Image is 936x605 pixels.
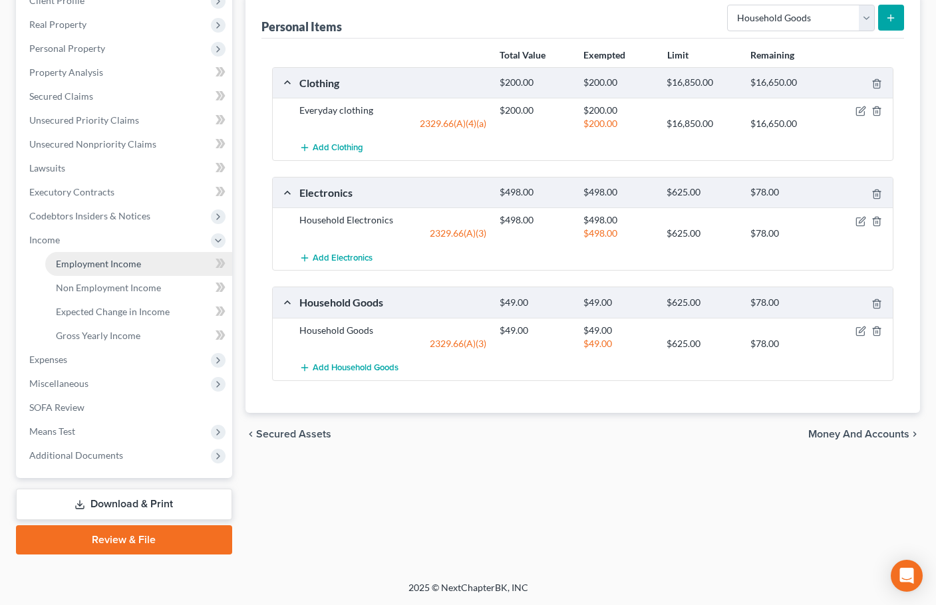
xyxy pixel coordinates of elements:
[660,117,744,130] div: $16,850.00
[500,49,546,60] strong: Total Value
[493,297,577,309] div: $49.00
[29,66,103,78] span: Property Analysis
[245,429,256,439] i: chevron_left
[299,245,373,270] button: Add Electronics
[660,186,744,199] div: $625.00
[493,324,577,337] div: $49.00
[577,117,661,130] div: $200.00
[29,378,88,389] span: Miscellaneous
[808,429,909,439] span: Money and Accounts
[29,210,150,221] span: Codebtors Insiders & Notices
[667,49,689,60] strong: Limit
[29,234,60,245] span: Income
[299,136,363,160] button: Add Clothing
[293,227,493,240] div: 2329.66(A)(3)
[29,186,114,197] span: Executory Contracts
[29,425,75,437] span: Means Test
[660,297,744,309] div: $625.00
[313,143,363,154] span: Add Clothing
[293,295,493,309] div: Household Goods
[56,282,161,293] span: Non Employment Income
[19,60,232,84] a: Property Analysis
[493,186,577,199] div: $498.00
[56,258,141,269] span: Employment Income
[19,84,232,108] a: Secured Claims
[19,156,232,180] a: Lawsuits
[660,337,744,350] div: $625.00
[293,117,493,130] div: 2329.66(A)(4)(a)
[493,76,577,89] div: $200.00
[744,337,828,350] div: $78.00
[261,19,342,35] div: Personal Items
[909,429,920,439] i: chevron_right
[299,356,398,380] button: Add Household Goods
[493,213,577,227] div: $498.00
[577,104,661,117] div: $200.00
[577,297,661,309] div: $49.00
[45,276,232,300] a: Non Employment Income
[245,429,331,439] button: chevron_left Secured Assets
[45,252,232,276] a: Employment Income
[56,306,170,317] span: Expected Change in Income
[744,227,828,240] div: $78.00
[45,300,232,324] a: Expected Change in Income
[744,186,828,199] div: $78.00
[29,162,65,174] span: Lawsuits
[744,297,828,309] div: $78.00
[19,132,232,156] a: Unsecured Nonpriority Claims
[577,227,661,240] div: $498.00
[583,49,625,60] strong: Exempted
[660,76,744,89] div: $16,850.00
[293,337,493,350] div: 2329.66(A)(3)
[577,324,661,337] div: $49.00
[29,354,67,365] span: Expenses
[750,49,794,60] strong: Remaining
[293,76,493,90] div: Clothing
[293,185,493,199] div: Electronics
[577,213,661,227] div: $498.00
[293,324,493,337] div: Household Goods
[29,114,139,126] span: Unsecured Priority Claims
[577,337,661,350] div: $49.00
[293,213,493,227] div: Household Electronics
[808,429,920,439] button: Money and Accounts chevron_right
[19,180,232,204] a: Executory Contracts
[56,330,140,341] span: Gross Yearly Income
[293,104,493,117] div: Everyday clothing
[16,489,232,520] a: Download & Print
[744,117,828,130] div: $16,650.00
[313,362,398,373] span: Add Household Goods
[29,19,86,30] span: Real Property
[29,449,123,461] span: Additional Documents
[16,525,232,554] a: Review & File
[29,90,93,102] span: Secured Claims
[493,104,577,117] div: $200.00
[577,76,661,89] div: $200.00
[313,253,373,263] span: Add Electronics
[19,108,232,132] a: Unsecured Priority Claims
[744,76,828,89] div: $16,650.00
[256,429,331,439] span: Secured Assets
[89,581,848,605] div: 2025 © NextChapterBK, INC
[660,227,744,240] div: $625.00
[29,43,105,54] span: Personal Property
[45,324,232,348] a: Gross Yearly Income
[29,138,156,150] span: Unsecured Nonpriority Claims
[577,186,661,199] div: $498.00
[19,396,232,420] a: SOFA Review
[29,402,84,413] span: SOFA Review
[891,560,923,592] div: Open Intercom Messenger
